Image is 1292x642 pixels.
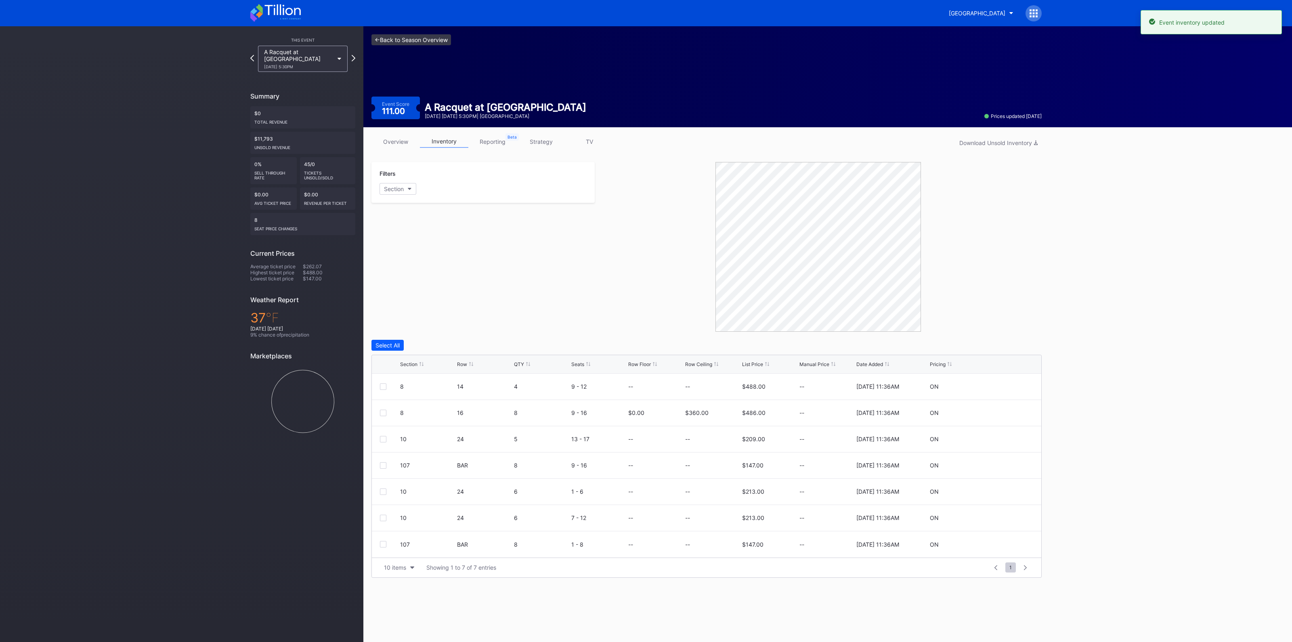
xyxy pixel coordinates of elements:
div: Filters [380,170,587,177]
a: TV [565,135,614,148]
div: A Racquet at [GEOGRAPHIC_DATA] [425,101,586,113]
div: Event inventory updated [1159,19,1225,26]
div: 24 [457,436,512,442]
div: Pricing [930,361,946,367]
div: -- [628,488,633,495]
div: This Event [250,38,355,42]
div: ON [930,514,939,521]
div: 24 [457,514,512,521]
div: $0.00 [300,187,356,210]
a: inventory [420,135,468,148]
div: -- [799,541,854,548]
div: ON [930,383,939,390]
div: 8 [400,383,455,390]
div: -- [628,541,633,548]
div: Section [384,185,404,192]
div: [DATE] 11:36AM [856,436,899,442]
div: [DATE] 11:36AM [856,488,899,495]
button: Download Unsold Inventory [955,137,1042,148]
button: Section [380,183,416,195]
div: 14 [457,383,512,390]
span: 1 [1005,562,1016,573]
div: Average ticket price [250,263,303,269]
div: [DATE] 11:36AM [856,462,899,469]
a: overview [371,135,420,148]
div: ON [930,436,939,442]
div: List Price [742,361,763,367]
div: 9 - 16 [571,462,626,469]
button: [GEOGRAPHIC_DATA] [943,6,1019,21]
div: $213.00 [742,514,764,521]
div: Revenue per ticket [304,198,352,206]
div: Sell Through Rate [254,167,293,180]
div: 6 [514,514,569,521]
div: -- [628,436,633,442]
div: 6 [514,488,569,495]
div: -- [685,462,690,469]
div: 8 [400,409,455,416]
div: 9 % chance of precipitation [250,332,355,338]
div: ON [930,462,939,469]
div: $11,793 [250,132,355,154]
div: 9 - 12 [571,383,626,390]
div: Section [400,361,417,367]
a: reporting [468,135,517,148]
div: -- [628,514,633,521]
div: Summary [250,92,355,100]
button: 10 items [380,562,418,573]
div: QTY [514,361,524,367]
div: $147.00 [742,462,763,469]
span: ℉ [266,310,279,326]
div: ON [930,541,939,548]
div: Showing 1 to 7 of 7 entries [426,564,496,571]
div: seat price changes [254,223,351,231]
div: Tickets Unsold/Sold [304,167,352,180]
div: 7 - 12 [571,514,626,521]
div: -- [799,383,854,390]
div: BAR [457,541,512,548]
div: -- [799,514,854,521]
div: -- [628,462,633,469]
div: 8 [514,462,569,469]
div: 107 [400,541,455,548]
svg: Chart title [250,366,355,437]
div: 10 [400,488,455,495]
div: ON [930,488,939,495]
div: 16 [457,409,512,416]
div: BAR [457,462,512,469]
div: Date Added [856,361,883,367]
div: -- [799,462,854,469]
div: Row Floor [628,361,651,367]
div: $147.00 [303,276,355,282]
div: [DATE] [DATE] 5:30PM | [GEOGRAPHIC_DATA] [425,113,586,119]
div: Seats [571,361,584,367]
div: $0.00 [628,409,644,416]
div: -- [628,383,633,390]
div: 9 - 16 [571,409,626,416]
div: Highest ticket price [250,269,303,276]
div: 1 - 6 [571,488,626,495]
div: $209.00 [742,436,765,442]
div: Current Prices [250,249,355,257]
div: 10 items [384,564,406,571]
div: Prices updated [DATE] [984,113,1042,119]
div: 10 [400,514,455,521]
div: Select All [375,342,400,349]
div: $486.00 [742,409,766,416]
div: Row [457,361,467,367]
div: Marketplaces [250,352,355,360]
div: $262.07 [303,263,355,269]
div: [DATE] 11:36AM [856,383,899,390]
div: $360.00 [685,409,709,416]
div: 1 - 8 [571,541,626,548]
div: 37 [250,310,355,326]
div: $147.00 [742,541,763,548]
div: $0.00 [250,187,297,210]
div: [DATE] 11:36AM [856,541,899,548]
div: -- [685,514,690,521]
div: Row Ceiling [685,361,712,367]
div: [GEOGRAPHIC_DATA] [949,10,1005,17]
div: -- [685,541,690,548]
div: 45/0 [300,157,356,184]
div: Lowest ticket price [250,276,303,282]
